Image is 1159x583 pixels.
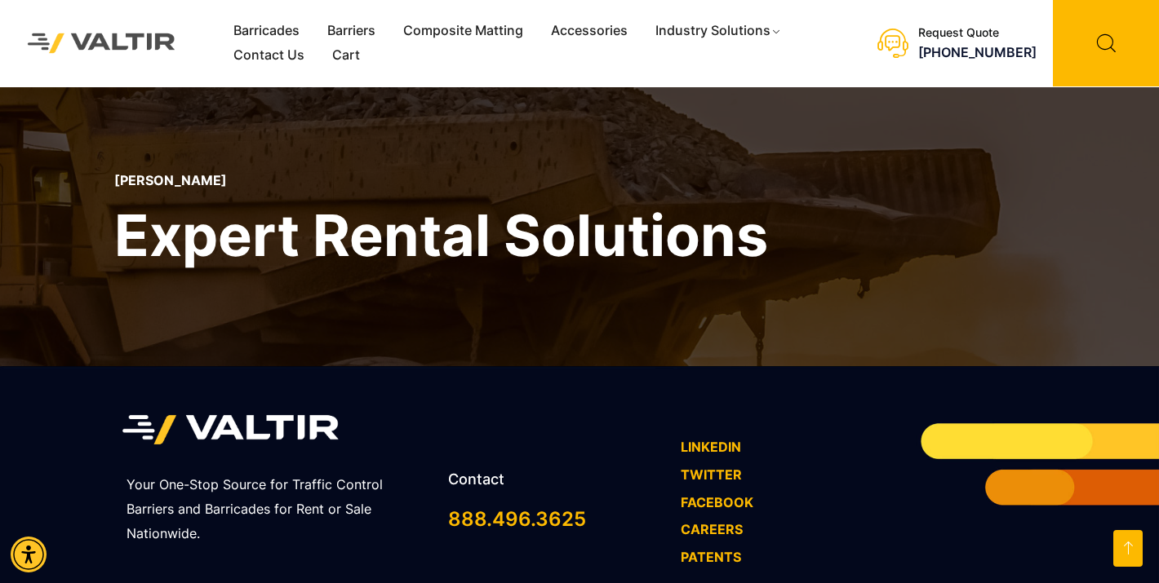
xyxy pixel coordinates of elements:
[448,507,586,531] a: call 888.496.3625
[918,44,1037,60] a: call (888) 496-3625
[114,173,768,188] p: [PERSON_NAME]
[127,473,428,546] p: Your One-Stop Source for Traffic Control Barriers and Barricades for Rent or Sale Nationwide.
[12,18,191,68] img: Valtir Rentals
[681,549,741,565] a: PATENTS
[11,537,47,572] div: Accessibility Menu
[122,407,339,453] img: Valtir Rentals
[220,43,318,68] a: Contact Us
[918,26,1037,40] div: Request Quote
[642,19,796,43] a: Industry Solutions
[448,472,664,487] h2: Contact
[681,521,743,537] a: CAREERS
[681,439,741,455] a: LINKEDIN - open in a new tab
[389,19,537,43] a: Composite Matting
[114,198,768,272] h2: Expert Rental Solutions
[537,19,642,43] a: Accessories
[1113,530,1143,567] a: Open this option
[681,494,753,510] a: FACEBOOK - open in a new tab
[681,466,742,483] a: TWITTER - open in a new tab
[318,43,374,68] a: Cart
[220,19,313,43] a: Barricades
[313,19,389,43] a: Barriers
